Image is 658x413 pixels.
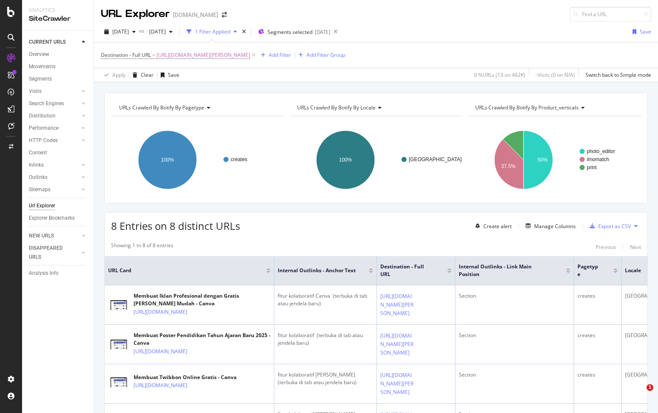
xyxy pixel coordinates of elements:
div: Distribution [29,112,56,120]
a: NEW URLS [29,232,79,240]
button: [DATE] [146,25,176,39]
a: [URL][DOMAIN_NAME] [134,308,187,316]
div: Search Engines [29,99,64,108]
div: [DOMAIN_NAME] [173,11,218,19]
div: creates [577,332,618,339]
div: Add Filter Group [307,51,345,59]
span: URL Card [108,267,264,274]
button: Switch back to Simple mode [582,68,651,82]
div: Previous [596,243,616,251]
span: URLs Crawled By Botify By product_verticals [475,104,579,111]
div: Segments [29,75,52,84]
div: Visits [29,87,42,96]
text: print [587,165,597,170]
svg: A chart. [289,123,461,197]
span: URLs Crawled By Botify By locale [297,104,376,111]
div: Explorer Bookmarks [29,214,75,223]
div: Overview [29,50,49,59]
a: Performance [29,124,79,133]
span: vs [139,27,146,34]
img: main image [108,376,129,387]
a: [URL][DOMAIN_NAME] [134,347,187,356]
text: 50% [538,157,548,163]
div: SiteCrawler [29,14,87,24]
div: A chart. [467,123,639,197]
button: Export as CSV [586,219,631,233]
div: Movements [29,62,56,71]
div: Export as CSV [598,223,631,230]
div: HTTP Codes [29,136,58,145]
div: Save [168,71,179,78]
text: photo_editor [587,148,615,154]
div: - Visits ( 0 on N/A ) [536,71,575,78]
div: Apply [112,71,125,78]
a: Search Engines [29,99,79,108]
text: [GEOGRAPHIC_DATA] [409,156,462,162]
div: Clear [141,71,153,78]
h4: URLs Crawled By Botify By locale [296,101,455,114]
span: 1 [647,384,653,391]
a: HTTP Codes [29,136,79,145]
div: arrow-right-arrow-left [222,12,227,18]
button: Save [157,68,179,82]
div: Membuat Twibbon Online Gratis - Canva [134,374,237,381]
a: [URL][DOMAIN_NAME][PERSON_NAME] [380,371,415,396]
div: Sitemaps [29,185,50,194]
a: Inlinks [29,161,79,170]
text: 37.5% [501,163,516,169]
div: creates [577,371,618,379]
div: Performance [29,124,59,133]
button: Save [629,25,651,39]
a: [URL][DOMAIN_NAME][PERSON_NAME] [380,292,415,318]
button: Segments selected[DATE] [255,25,330,39]
a: DISAPPEARED URLS [29,244,79,262]
a: Segments [29,75,88,84]
h4: URLs Crawled By Botify By product_verticals [474,101,633,114]
span: 2025 Sep. 7th [146,28,166,35]
button: Clear [129,68,153,82]
span: Destination - Full URL [380,263,435,278]
button: Add Filter Group [295,50,345,60]
span: Internal Outlinks - Link Main Position [459,263,553,278]
span: Segments selected [268,28,312,36]
span: Destination - Full URL [101,51,151,59]
button: Apply [101,68,125,82]
button: [DATE] [101,25,139,39]
div: times [240,28,248,36]
div: Analysis Info [29,269,59,278]
div: Membuat Iklan Profesional dengan Gratis [PERSON_NAME] Mudah - Canva [134,292,270,307]
button: Next [630,242,641,252]
text: creates [231,156,247,162]
div: fitur kolaboratif ⁠ (terbuka di tab atau jendela baru) [278,332,373,347]
span: Internal Outlinks - Anchor Text [278,267,356,274]
a: Analysis Info [29,269,88,278]
div: fitur kolaboratif [PERSON_NAME] ⁠ (terbuka di tab atau jendela baru) [278,371,373,386]
span: = [152,51,155,59]
div: 0 % URLs ( 13 on 462K ) [474,71,525,78]
div: Save [640,28,651,35]
div: NEW URLS [29,232,54,240]
img: main image [108,299,129,310]
div: creates [577,292,618,300]
span: 8 Entries on 8 distinct URLs [111,219,240,233]
svg: A chart. [111,123,283,197]
a: Url Explorer [29,201,88,210]
a: Content [29,148,88,157]
a: Explorer Bookmarks [29,214,88,223]
div: Showing 1 to 8 of 8 entries [111,242,173,252]
div: Content [29,148,47,157]
text: 100% [161,157,174,163]
div: Url Explorer [29,201,55,210]
text: #nomatch [587,156,609,162]
div: fitur kolaboratif Canva ⁠ (terbuka di tab atau jendela baru) [278,292,373,307]
div: 1 Filter Applied [195,28,230,35]
a: Sitemaps [29,185,79,194]
div: Manage Columns [534,223,576,230]
div: Inlinks [29,161,44,170]
input: Find a URL [570,7,651,22]
a: CURRENT URLS [29,38,79,47]
iframe: Intercom live chat [629,384,650,405]
span: URLs Crawled By Botify By pagetype [119,104,204,111]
